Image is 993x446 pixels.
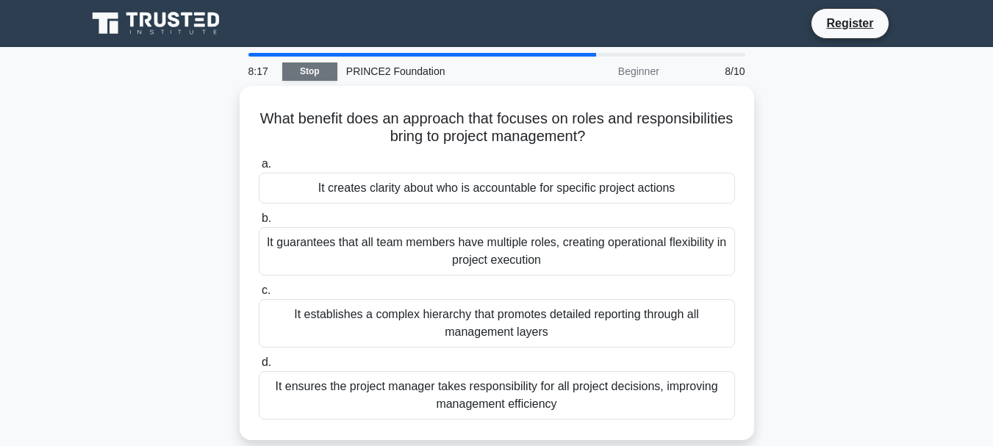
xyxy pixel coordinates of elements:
div: It establishes a complex hierarchy that promotes detailed reporting through all management layers [259,299,735,348]
div: Beginner [539,57,668,86]
div: PRINCE2 Foundation [337,57,539,86]
span: a. [262,157,271,170]
h5: What benefit does an approach that focuses on roles and responsibilities bring to project managem... [257,109,736,146]
div: It ensures the project manager takes responsibility for all project decisions, improving manageme... [259,371,735,420]
span: c. [262,284,270,296]
div: It creates clarity about who is accountable for specific project actions [259,173,735,204]
div: 8:17 [240,57,282,86]
span: b. [262,212,271,224]
span: d. [262,356,271,368]
a: Stop [282,62,337,81]
div: It guarantees that all team members have multiple roles, creating operational flexibility in proj... [259,227,735,276]
div: 8/10 [668,57,754,86]
a: Register [817,14,882,32]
